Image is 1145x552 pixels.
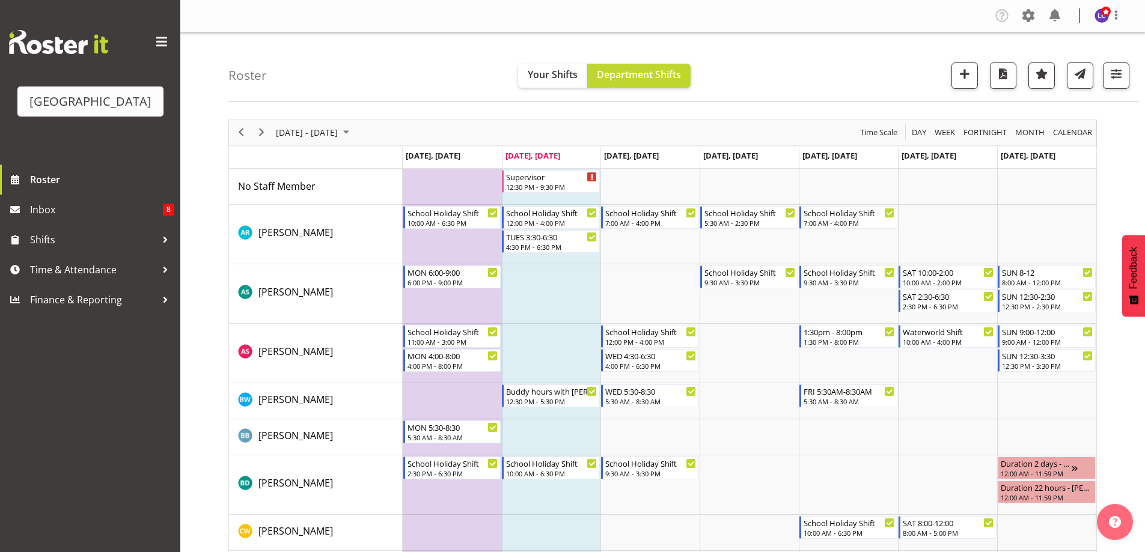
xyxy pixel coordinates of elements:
[1001,457,1072,469] div: Duration 2 days - [PERSON_NAME]
[998,265,1096,288] div: Ajay Smith"s event - SUN 8-12 Begin From Sunday, September 28, 2025 at 8:00:00 AM GMT+13:00 Ends ...
[1052,125,1093,140] span: calendar
[804,266,894,278] div: School Holiday Shift
[804,396,894,406] div: 5:30 AM - 8:30 AM
[506,469,597,478] div: 10:00 AM - 6:30 PM
[903,266,994,278] div: SAT 10:00-2:00
[229,515,403,551] td: Cain Wilson resource
[899,516,997,539] div: Cain Wilson"s event - SAT 8:00-12:00 Begin From Saturday, September 27, 2025 at 8:00:00 AM GMT+12...
[229,419,403,455] td: Bradley Barton resource
[1122,235,1145,317] button: Feedback - Show survey
[408,207,498,219] div: School Holiday Shift
[258,345,333,358] span: [PERSON_NAME]
[258,428,333,443] a: [PERSON_NAME]
[403,206,501,229] div: Addison Robertson"s event - School Holiday Shift Begin From Monday, September 22, 2025 at 10:00:0...
[403,456,501,479] div: Braedyn Dykes"s event - School Holiday Shift Begin From Monday, September 22, 2025 at 2:30:00 PM ...
[258,429,333,442] span: [PERSON_NAME]
[998,481,1096,503] div: Braedyn Dykes"s event - Duration 22 hours - Braedyn Dykes Begin From Sunday, September 28, 2025 a...
[506,182,597,192] div: 12:30 PM - 9:30 PM
[899,265,997,288] div: Ajay Smith"s event - SAT 10:00-2:00 Begin From Saturday, September 27, 2025 at 10:00:00 AM GMT+12...
[258,524,333,538] a: [PERSON_NAME]
[272,120,356,145] div: September 22 - 28, 2025
[502,206,600,229] div: Addison Robertson"s event - School Holiday Shift Begin From Tuesday, September 23, 2025 at 12:00:...
[1103,62,1129,89] button: Filter Shifts
[403,325,501,348] div: Alex Sansom"s event - School Holiday Shift Begin From Monday, September 22, 2025 at 11:00:00 AM G...
[506,457,597,469] div: School Holiday Shift
[903,528,994,538] div: 8:00 AM - 5:00 PM
[700,206,798,229] div: Addison Robertson"s event - School Holiday Shift Begin From Thursday, September 25, 2025 at 5:30:...
[802,150,857,161] span: [DATE], [DATE]
[1001,493,1093,502] div: 12:00 AM - 11:59 PM
[229,324,403,383] td: Alex Sansom resource
[506,218,597,228] div: 12:00 PM - 4:00 PM
[258,476,333,490] a: [PERSON_NAME]
[528,68,578,81] span: Your Shifts
[408,421,498,433] div: MON 5:30-8:30
[258,392,333,407] a: [PERSON_NAME]
[704,266,795,278] div: School Holiday Shift
[518,64,587,88] button: Your Shifts
[858,125,900,140] button: Time Scale
[962,125,1009,140] button: Fortnight
[1002,361,1093,371] div: 12:30 PM - 3:30 PM
[408,469,498,478] div: 2:30 PM - 6:30 PM
[1109,516,1121,528] img: help-xxl-2.png
[804,385,894,397] div: FRI 5:30AM-8:30AM
[605,326,696,338] div: School Holiday Shift
[962,125,1008,140] span: Fortnight
[506,171,597,183] div: Supervisor
[30,171,174,189] span: Roster
[704,207,795,219] div: School Holiday Shift
[1001,481,1093,493] div: Duration 22 hours - [PERSON_NAME]
[605,337,696,347] div: 12:00 PM - 4:00 PM
[406,150,460,161] span: [DATE], [DATE]
[933,125,956,140] span: Week
[604,150,659,161] span: [DATE], [DATE]
[228,68,267,82] h4: Roster
[911,125,927,140] span: Day
[229,205,403,264] td: Addison Robertson resource
[258,393,333,406] span: [PERSON_NAME]
[587,64,691,88] button: Department Shifts
[506,231,597,243] div: TUES 3:30-6:30
[275,125,339,140] span: [DATE] - [DATE]
[408,326,498,338] div: School Holiday Shift
[1002,326,1093,338] div: SUN 9:00-12:00
[258,285,333,299] a: [PERSON_NAME]
[30,201,163,219] span: Inbox
[605,218,696,228] div: 7:00 AM - 4:00 PM
[799,384,897,407] div: Ben Wyatt"s event - FRI 5:30AM-8:30AM Begin From Friday, September 26, 2025 at 5:30:00 AM GMT+12:...
[258,225,333,240] a: [PERSON_NAME]
[899,325,997,348] div: Alex Sansom"s event - Waterworld Shift Begin From Saturday, September 27, 2025 at 10:00:00 AM GMT...
[408,350,498,362] div: MON 4:00-8:00
[700,265,798,288] div: Ajay Smith"s event - School Holiday Shift Begin From Thursday, September 25, 2025 at 9:30:00 AM G...
[1002,350,1093,362] div: SUN 12:30-3:30
[506,396,597,406] div: 12:30 PM - 5:30 PM
[601,456,699,479] div: Braedyn Dykes"s event - School Holiday Shift Begin From Wednesday, September 24, 2025 at 9:30:00 ...
[258,476,333,490] span: [PERSON_NAME]
[903,337,994,347] div: 10:00 AM - 4:00 PM
[859,125,899,140] span: Time Scale
[408,432,498,442] div: 5:30 AM - 8:30 AM
[505,150,560,161] span: [DATE], [DATE]
[506,207,597,219] div: School Holiday Shift
[274,125,355,140] button: September 2025
[502,170,600,193] div: No Staff Member"s event - Supervisor Begin From Tuesday, September 23, 2025 at 12:30:00 PM GMT+12...
[229,264,403,324] td: Ajay Smith resource
[238,179,316,193] a: No Staff Member
[30,261,156,279] span: Time & Attendance
[933,125,957,140] button: Timeline Week
[506,385,597,397] div: Buddy hours with [PERSON_NAME]
[605,361,696,371] div: 4:00 PM - 6:30 PM
[1002,278,1093,287] div: 8:00 AM - 12:00 PM
[9,30,108,54] img: Rosterit website logo
[403,265,501,288] div: Ajay Smith"s event - MON 6:00-9:00 Begin From Monday, September 22, 2025 at 6:00:00 PM GMT+12:00 ...
[605,396,696,406] div: 5:30 AM - 8:30 AM
[703,150,758,161] span: [DATE], [DATE]
[233,125,249,140] button: Previous
[804,337,894,347] div: 1:30 PM - 8:00 PM
[899,290,997,312] div: Ajay Smith"s event - SAT 2:30-6:30 Begin From Saturday, September 27, 2025 at 2:30:00 PM GMT+12:0...
[910,125,929,140] button: Timeline Day
[704,278,795,287] div: 9:30 AM - 3:30 PM
[799,265,897,288] div: Ajay Smith"s event - School Holiday Shift Begin From Friday, September 26, 2025 at 9:30:00 AM GMT...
